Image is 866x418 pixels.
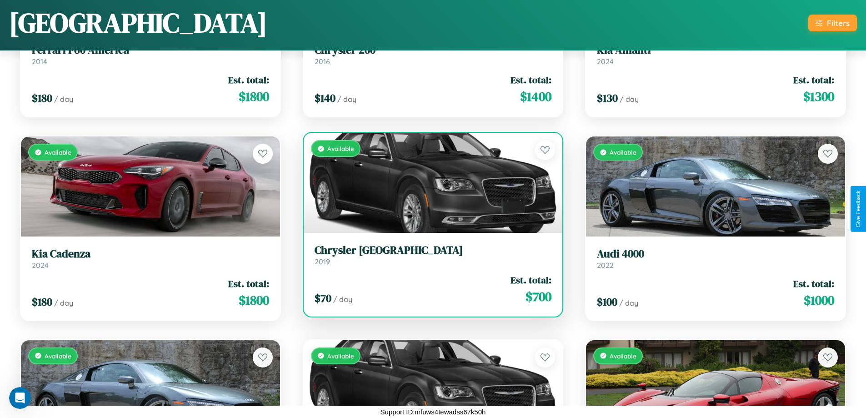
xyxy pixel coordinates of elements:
[32,57,47,66] span: 2014
[239,87,269,106] span: $ 1800
[337,95,356,104] span: / day
[597,294,617,309] span: $ 100
[610,352,636,360] span: Available
[511,73,551,86] span: Est. total:
[327,352,354,360] span: Available
[827,18,850,28] div: Filters
[228,277,269,290] span: Est. total:
[520,87,551,106] span: $ 1400
[32,44,269,57] h3: Ferrari F60 America
[315,91,335,106] span: $ 140
[793,73,834,86] span: Est. total:
[32,91,52,106] span: $ 180
[597,44,834,57] h3: Kia Amanti
[45,352,71,360] span: Available
[597,44,834,66] a: Kia Amanti2024
[32,44,269,66] a: Ferrari F60 America2014
[9,387,31,409] iframe: Intercom live chat
[855,191,861,227] div: Give Feedback
[315,291,331,306] span: $ 70
[54,95,73,104] span: / day
[333,295,352,304] span: / day
[610,148,636,156] span: Available
[315,244,552,266] a: Chrysler [GEOGRAPHIC_DATA]2019
[315,44,552,57] h3: Chrysler 200
[808,15,857,31] button: Filters
[239,291,269,309] span: $ 1800
[315,244,552,257] h3: Chrysler [GEOGRAPHIC_DATA]
[526,287,551,306] span: $ 700
[315,44,552,66] a: Chrysler 2002016
[597,247,834,270] a: Audi 40002022
[620,95,639,104] span: / day
[380,406,486,418] p: Support ID: mfuws4tewadss67k50h
[597,261,614,270] span: 2022
[32,294,52,309] span: $ 180
[793,277,834,290] span: Est. total:
[619,298,638,307] span: / day
[315,257,330,266] span: 2019
[803,87,834,106] span: $ 1300
[32,247,269,261] h3: Kia Cadenza
[315,57,330,66] span: 2016
[597,57,614,66] span: 2024
[32,247,269,270] a: Kia Cadenza2024
[54,298,73,307] span: / day
[327,145,354,152] span: Available
[9,4,267,41] h1: [GEOGRAPHIC_DATA]
[32,261,49,270] span: 2024
[804,291,834,309] span: $ 1000
[597,247,834,261] h3: Audi 4000
[45,148,71,156] span: Available
[228,73,269,86] span: Est. total:
[597,91,618,106] span: $ 130
[511,273,551,287] span: Est. total:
